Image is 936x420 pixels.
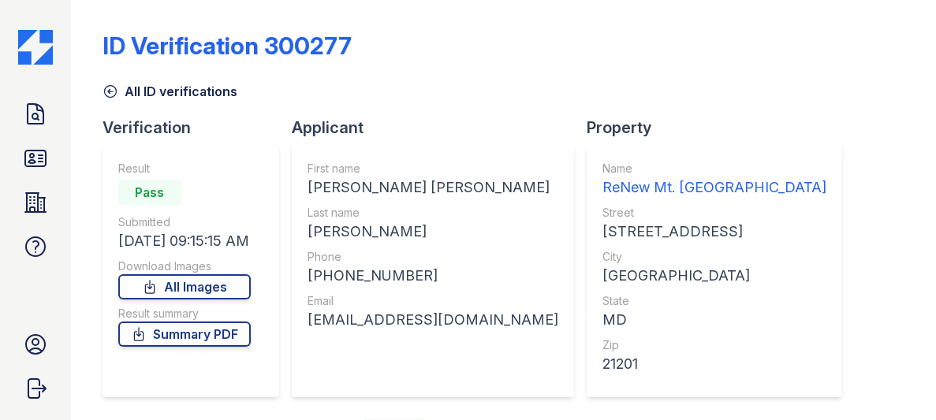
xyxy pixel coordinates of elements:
a: All Images [118,274,251,299]
div: MD [602,309,826,331]
div: City [602,249,826,265]
div: [DATE] 09:15:15 AM [118,230,251,252]
div: Name [602,161,826,177]
img: CE_Icon_Blue-c292c112584629df590d857e76928e9f676e5b41ef8f769ba2f05ee15b207248.png [18,30,53,65]
div: Zip [602,337,826,353]
div: ID Verification 300277 [103,32,352,60]
div: Pass [118,180,181,205]
div: [STREET_ADDRESS] [602,221,826,243]
div: Verification [103,117,292,139]
div: [EMAIL_ADDRESS][DOMAIN_NAME] [308,309,558,331]
div: State [602,293,826,309]
div: Result summary [118,306,251,322]
div: First name [308,161,558,177]
div: Email [308,293,558,309]
div: Result [118,161,251,177]
div: Submitted [118,214,251,230]
a: Summary PDF [118,322,251,347]
a: Name ReNew Mt. [GEOGRAPHIC_DATA] [602,161,826,199]
div: Street [602,205,826,221]
div: Applicant [292,117,587,139]
div: Phone [308,249,558,265]
div: [PERSON_NAME] [PERSON_NAME] [308,177,558,199]
div: [PHONE_NUMBER] [308,265,558,287]
div: [PERSON_NAME] [308,221,558,243]
div: Property [587,117,855,139]
div: [GEOGRAPHIC_DATA] [602,265,826,287]
div: ReNew Mt. [GEOGRAPHIC_DATA] [602,177,826,199]
div: Last name [308,205,558,221]
a: All ID verifications [103,82,237,101]
div: Download Images [118,258,251,274]
div: 21201 [602,353,826,375]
